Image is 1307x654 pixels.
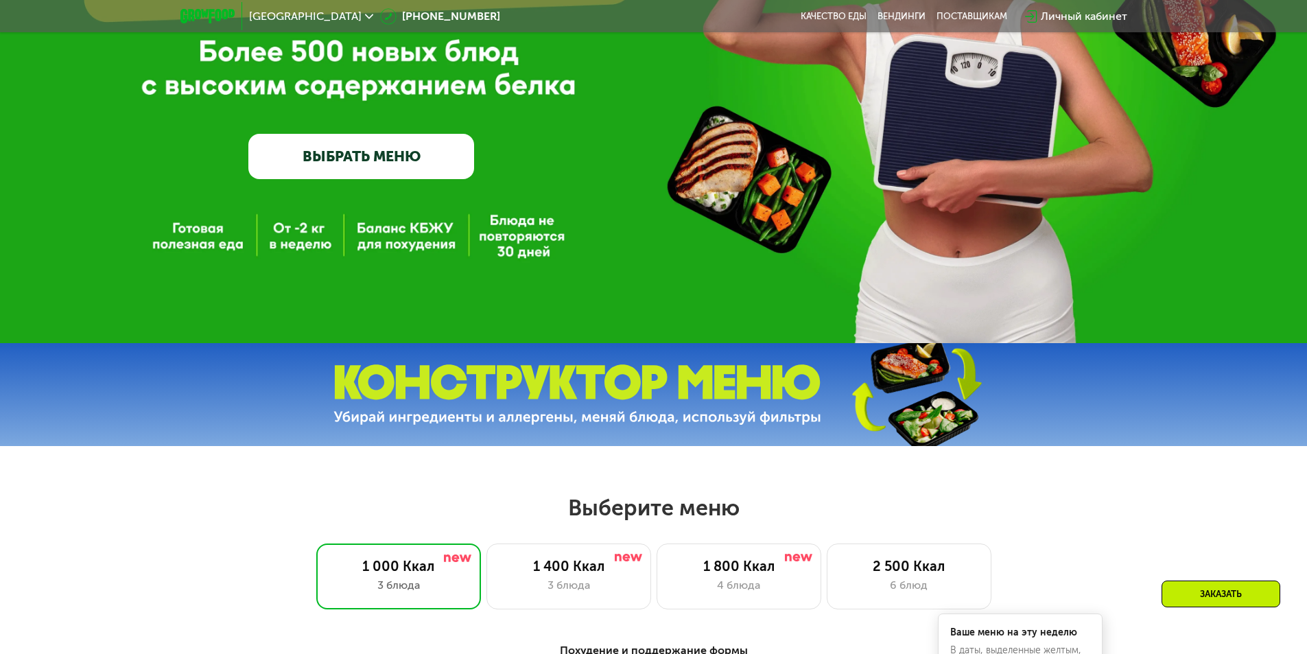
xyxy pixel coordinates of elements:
[950,628,1090,638] div: Ваше меню на эту неделю
[671,558,807,574] div: 1 800 Ккал
[501,558,637,574] div: 1 400 Ккал
[248,134,474,179] a: ВЫБРАТЬ МЕНЮ
[501,577,637,594] div: 3 блюда
[801,11,867,22] a: Качество еды
[249,11,362,22] span: [GEOGRAPHIC_DATA]
[841,558,977,574] div: 2 500 Ккал
[671,577,807,594] div: 4 блюда
[878,11,926,22] a: Вендинги
[841,577,977,594] div: 6 блюд
[331,577,467,594] div: 3 блюда
[331,558,467,574] div: 1 000 Ккал
[1162,581,1280,607] div: Заказать
[1041,8,1127,25] div: Личный кабинет
[44,494,1263,522] h2: Выберите меню
[380,8,500,25] a: [PHONE_NUMBER]
[937,11,1007,22] div: поставщикам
